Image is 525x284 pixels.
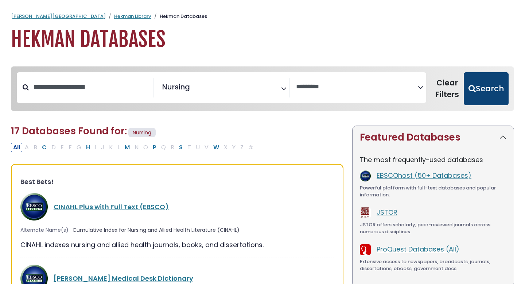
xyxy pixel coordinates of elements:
button: Filter Results W [211,143,221,152]
a: CINAHL Plus with Full Text (EBSCO) [54,202,169,211]
button: Featured Databases [353,126,514,149]
div: Alpha-list to filter by first letter of database name [11,142,256,151]
span: Nursing [162,81,190,92]
a: [PERSON_NAME][GEOGRAPHIC_DATA] [11,13,106,20]
input: Search database by title or keyword [29,81,153,93]
a: Hekman Library [114,13,151,20]
span: Alternate Name(s): [20,226,70,234]
a: JSTOR [377,208,397,217]
h3: Best Bets! [20,178,334,186]
button: Filter Results S [177,143,185,152]
div: Powerful platform with full-text databases and popular information. [360,184,506,199]
button: Submit for Search Results [464,72,509,105]
button: Filter Results H [84,143,92,152]
nav: Search filters [11,66,514,111]
span: 17 Databases Found for: [11,124,127,138]
h1: Hekman Databases [11,27,514,52]
button: Clear Filters [431,72,464,105]
div: Extensive access to newspapers, broadcasts, journals, dissertations, ebooks, government docs. [360,258,506,272]
a: EBSCOhost (50+ Databases) [377,171,471,180]
li: Hekman Databases [151,13,207,20]
span: Cumulative Index for Nursing and Allied Health Literature (CINAHL) [73,226,240,234]
a: [PERSON_NAME] Medical Desk Dictionary [54,274,193,283]
nav: breadcrumb [11,13,514,20]
span: Nursing [128,128,156,138]
p: The most frequently-used databases [360,155,506,165]
textarea: Search [191,85,197,93]
div: CINAHL indexes nursing and allied health journals, books, and dissertations. [20,240,334,250]
a: ProQuest Databases (All) [377,245,459,254]
button: Filter Results P [151,143,159,152]
button: All [11,143,22,152]
textarea: Search [296,83,418,91]
button: Filter Results C [40,143,49,152]
li: Nursing [159,81,190,92]
button: Filter Results M [122,143,132,152]
div: JSTOR offers scholarly, peer-reviewed journals across numerous disciplines. [360,221,506,235]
